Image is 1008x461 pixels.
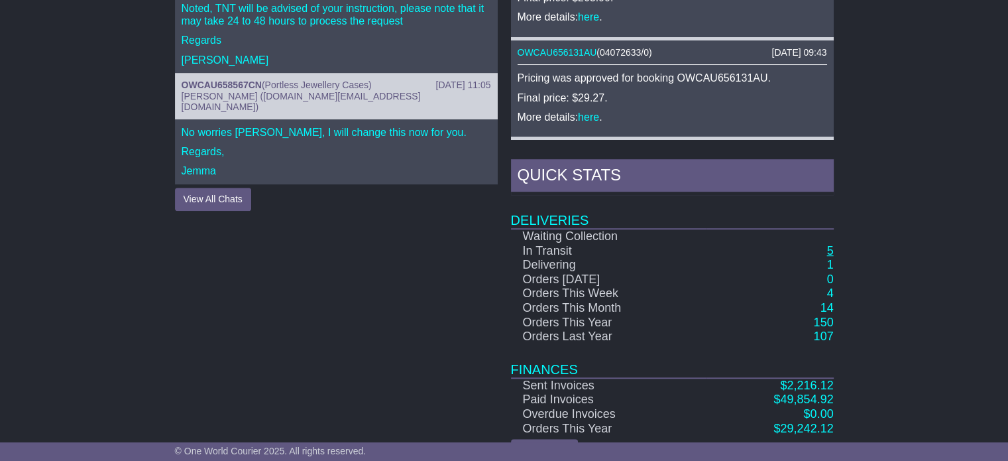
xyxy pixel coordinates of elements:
[175,188,251,211] button: View All Chats
[182,2,491,27] p: Noted, TNT will be advised of your instruction, please note that it may take 24 to 48 hours to pr...
[182,80,262,90] a: OWCAU658567CN
[773,393,833,406] a: $49,854.92
[826,244,833,257] a: 5
[511,378,706,393] td: Sent Invoices
[780,393,833,406] span: 49,854.92
[600,47,649,58] span: 04072633/0
[813,316,833,329] a: 150
[175,446,366,456] span: © One World Courier 2025. All rights reserved.
[511,159,834,195] div: Quick Stats
[518,72,827,84] p: Pricing was approved for booking OWCAU656131AU.
[511,330,706,344] td: Orders Last Year
[511,229,706,244] td: Waiting Collection
[771,47,826,58] div: [DATE] 09:43
[435,80,490,91] div: [DATE] 11:05
[182,34,491,46] p: Regards
[578,111,599,123] a: here
[518,47,597,58] a: OWCAU656131AU
[511,273,706,287] td: Orders [DATE]
[511,301,706,316] td: Orders This Month
[511,195,834,229] td: Deliveries
[511,287,706,301] td: Orders This Week
[518,11,827,23] p: More details: .
[182,54,491,66] p: [PERSON_NAME]
[780,379,833,392] a: $2,216.12
[773,422,833,435] a: $29,242.12
[820,301,833,314] a: 14
[787,379,833,392] span: 2,216.12
[182,165,491,177] p: Jemma
[826,273,833,286] a: 0
[511,422,706,436] td: Orders This Year
[511,258,706,273] td: Delivering
[826,287,833,300] a: 4
[810,407,833,421] span: 0.00
[518,111,827,123] p: More details: .
[182,126,491,139] p: No worries [PERSON_NAME], I will change this now for you.
[182,91,421,113] span: [PERSON_NAME] ([DOMAIN_NAME][EMAIL_ADDRESS][DOMAIN_NAME])
[182,80,491,91] div: ( )
[511,244,706,259] td: In Transit
[578,11,599,23] a: here
[518,47,827,58] div: ( )
[511,344,834,378] td: Finances
[813,330,833,343] a: 107
[511,393,706,407] td: Paid Invoices
[803,407,833,421] a: $0.00
[780,422,833,435] span: 29,242.12
[826,258,833,271] a: 1
[511,407,706,422] td: Overdue Invoices
[182,145,491,158] p: Regards,
[511,316,706,330] td: Orders This Year
[518,92,827,104] p: Final price: $29.27.
[265,80,368,90] span: Portless Jewellery Cases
